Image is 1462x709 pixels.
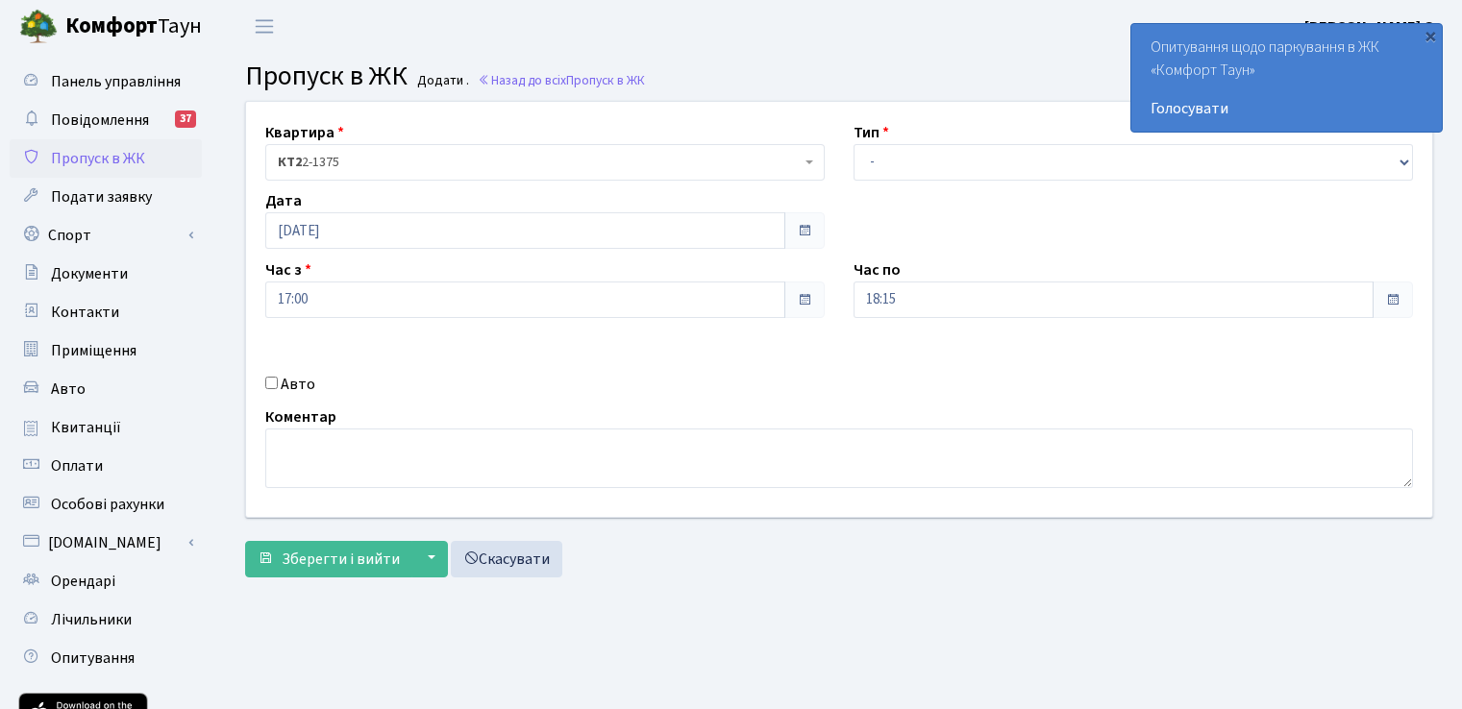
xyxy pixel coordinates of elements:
a: Голосувати [1151,97,1423,120]
b: [PERSON_NAME] О. [1304,16,1439,37]
a: Спорт [10,216,202,255]
a: Скасувати [451,541,562,577]
button: Переключити навігацію [240,11,288,42]
span: Оплати [51,455,103,477]
small: Додати . [413,73,469,89]
button: Зберегти і вийти [245,541,412,577]
span: Приміщення [51,340,136,361]
a: Пропуск в ЖК [10,139,202,178]
span: Лічильники [51,609,132,630]
span: Орендарі [51,571,115,592]
span: Панель управління [51,71,181,92]
span: Пропуск в ЖК [566,71,645,89]
b: Комфорт [65,11,158,41]
span: Повідомлення [51,110,149,131]
span: Зберегти і вийти [282,549,400,570]
a: Особові рахунки [10,485,202,524]
div: × [1421,26,1440,45]
span: Пропуск в ЖК [245,57,408,95]
span: Документи [51,263,128,284]
a: Авто [10,370,202,408]
a: Лічильники [10,600,202,639]
img: logo.png [19,8,58,46]
a: Подати заявку [10,178,202,216]
label: Квартира [265,121,344,144]
span: Особові рахунки [51,494,164,515]
a: Оплати [10,447,202,485]
a: Документи [10,255,202,293]
span: Контакти [51,302,119,323]
span: Опитування [51,648,135,669]
a: Орендарі [10,562,202,600]
div: Опитування щодо паркування в ЖК «Комфорт Таун» [1131,24,1442,132]
span: Пропуск в ЖК [51,148,145,169]
label: Коментар [265,405,336,428]
label: Авто [281,373,315,396]
a: Контакти [10,293,202,331]
a: Квитанції [10,408,202,447]
span: Подати заявку [51,186,152,208]
span: Таун [65,11,202,43]
a: [PERSON_NAME] О. [1304,15,1439,38]
label: Тип [854,121,889,144]
b: КТ2 [278,153,302,172]
span: <b>КТ2</b>&nbsp;&nbsp;&nbsp;2-1375 [278,153,801,172]
span: <b>КТ2</b>&nbsp;&nbsp;&nbsp;2-1375 [265,144,825,181]
label: Дата [265,189,302,212]
a: Назад до всіхПропуск в ЖК [478,71,645,89]
div: 37 [175,110,196,128]
a: Повідомлення37 [10,101,202,139]
a: Приміщення [10,331,202,370]
span: Квитанції [51,417,121,438]
span: Авто [51,379,86,400]
a: [DOMAIN_NAME] [10,524,202,562]
a: Опитування [10,639,202,677]
label: Час з [265,258,311,281]
a: Панель управління [10,62,202,101]
label: Час по [854,258,901,281]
